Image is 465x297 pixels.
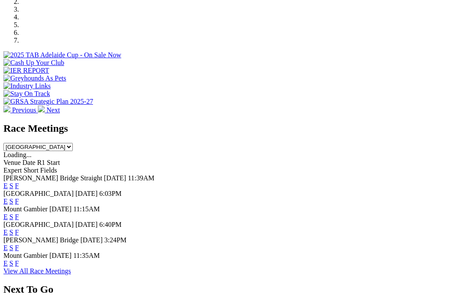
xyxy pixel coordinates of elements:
img: IER REPORT [3,67,49,74]
span: [GEOGRAPHIC_DATA] [3,190,74,197]
span: 6:03PM [99,190,122,197]
a: F [15,182,19,189]
span: R1 Start [37,159,60,166]
span: [GEOGRAPHIC_DATA] [3,221,74,228]
span: 3:24PM [104,236,127,244]
span: Mount Gambier [3,205,48,213]
a: S [9,213,13,220]
img: 2025 TAB Adelaide Cup - On Sale Now [3,51,121,59]
a: E [3,182,8,189]
span: 6:40PM [99,221,122,228]
span: Short [24,167,39,174]
a: F [15,198,19,205]
span: Previous [12,106,36,114]
a: View All Race Meetings [3,267,71,275]
span: Fields [40,167,57,174]
span: Expert [3,167,22,174]
span: [DATE] [50,205,72,213]
span: Mount Gambier [3,252,48,259]
img: Stay On Track [3,90,50,98]
span: 11:15AM [73,205,100,213]
a: E [3,229,8,236]
span: [DATE] [50,252,72,259]
span: [PERSON_NAME] Bridge [3,236,79,244]
img: Industry Links [3,82,51,90]
a: E [3,198,8,205]
a: E [3,244,8,251]
span: [PERSON_NAME] Bridge Straight [3,174,102,182]
img: Greyhounds As Pets [3,74,66,82]
a: S [9,260,13,267]
a: Next [38,106,60,114]
img: Cash Up Your Club [3,59,64,67]
span: 11:39AM [128,174,155,182]
a: F [15,229,19,236]
h2: Next To Go [3,284,462,295]
a: Previous [3,106,38,114]
img: GRSA Strategic Plan 2025-27 [3,98,93,105]
h2: Race Meetings [3,123,462,134]
a: S [9,182,13,189]
a: S [9,244,13,251]
img: chevron-right-pager-white.svg [38,105,45,112]
a: E [3,213,8,220]
a: E [3,260,8,267]
a: F [15,260,19,267]
span: [DATE] [81,236,103,244]
a: F [15,244,19,251]
span: Date [22,159,35,166]
span: Venue [3,159,21,166]
span: Next [46,106,60,114]
span: [DATE] [75,221,98,228]
img: chevron-left-pager-white.svg [3,105,10,112]
span: [DATE] [104,174,126,182]
a: S [9,198,13,205]
a: F [15,213,19,220]
span: 11:35AM [73,252,100,259]
span: [DATE] [75,190,98,197]
a: S [9,229,13,236]
span: Loading... [3,151,31,158]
